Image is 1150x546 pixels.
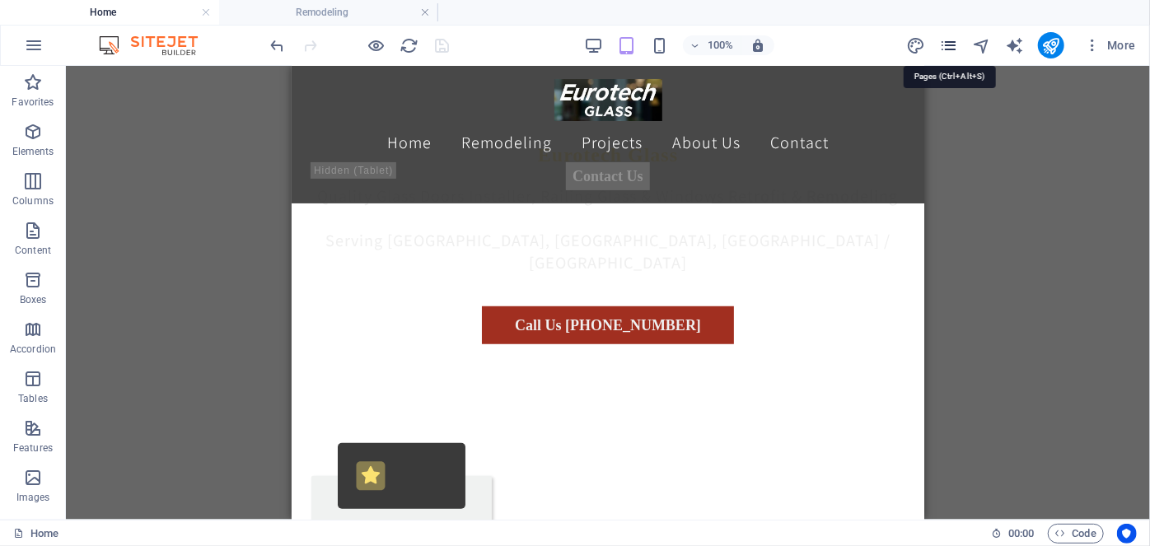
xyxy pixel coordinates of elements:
[400,36,419,55] i: Reload page
[1117,524,1137,544] button: Usercentrics
[12,145,54,158] p: Elements
[972,35,992,55] button: navigator
[10,343,56,356] p: Accordion
[906,35,926,55] button: design
[20,293,47,306] p: Boxes
[12,96,54,109] p: Favorites
[16,491,50,504] p: Images
[991,524,1035,544] h6: Session time
[1084,37,1136,54] span: More
[1005,35,1025,55] button: text_generator
[1055,524,1096,544] span: Code
[708,35,734,55] h6: 100%
[1008,524,1034,544] span: 00 00
[12,194,54,208] p: Columns
[1005,36,1024,55] i: AI Writer
[268,35,287,55] button: undo
[1078,32,1143,58] button: More
[939,35,959,55] button: pages
[1041,36,1060,55] i: Publish
[13,524,58,544] a: Click to cancel selection. Double-click to open Pages
[400,35,419,55] button: reload
[1038,32,1064,58] button: publish
[1020,527,1022,539] span: :
[95,35,218,55] img: Editor Logo
[18,392,48,405] p: Tables
[367,35,386,55] button: Click here to leave preview mode and continue editing
[1048,524,1104,544] button: Code
[219,3,438,21] h4: Remodeling
[269,36,287,55] i: Undo: Change pages (Ctrl+Z)
[13,441,53,455] p: Features
[15,244,51,257] p: Content
[683,35,741,55] button: 100%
